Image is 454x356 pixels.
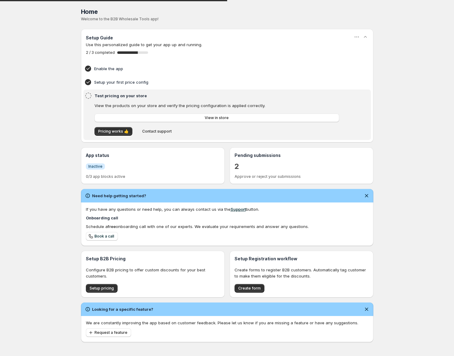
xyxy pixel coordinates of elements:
p: Create forms to register B2B customers. Automatically tag customer to make them eligible for the ... [235,267,368,279]
span: View in store [205,115,229,120]
p: View the products on your store and verify the pricing configuration is applied correctly. [94,102,339,109]
h3: App status [86,152,220,158]
span: Home [81,8,98,15]
p: Welcome to the B2B Wholesale Tools app! [81,17,373,22]
p: We are constantly improving the app based on customer feedback. Please let us know if you are mis... [86,320,368,326]
h3: Pending submissions [235,152,368,158]
h3: Setup B2B Pricing [86,256,220,262]
span: Pricing works 👍 [98,129,129,134]
h4: Onboarding call [86,215,368,221]
h4: Setup your first price config [94,79,341,85]
a: 2 [235,162,239,171]
span: Create form [238,286,261,291]
h2: Need help getting started? [92,193,146,199]
span: Request a feature [94,330,127,335]
div: Schedule a onboarding call with one of our experts. We evaluate your requirements and answer any ... [86,223,368,230]
a: View in store [94,114,339,122]
span: Inactive [88,164,102,169]
p: Configure B2B pricing to offer custom discounts for your best customers. [86,267,220,279]
div: If you have any questions or need help, you can always contact us via the button. [86,206,368,212]
button: Create form [235,284,264,293]
p: 0/3 app blocks active [86,174,220,179]
p: Use this personalized guide to get your app up and running. [86,42,368,48]
h2: Looking for a specific feature? [92,306,153,312]
span: Setup pricing [90,286,114,291]
button: Request a feature [86,328,131,337]
a: Book a call [86,232,118,241]
button: Dismiss notification [362,305,371,314]
span: Contact support [142,129,172,134]
h4: Enable the app [94,66,341,72]
button: Pricing works 👍 [94,127,132,136]
h3: Setup Registration workflow [235,256,368,262]
button: Contact support [139,127,175,136]
button: Setup pricing [86,284,118,293]
span: 2 / 3 completed [86,50,115,55]
h4: Test pricing on your store [94,93,341,99]
p: Approve or reject your submissions [235,174,368,179]
a: InfoInactive [86,163,105,170]
a: Support [231,207,246,212]
button: Dismiss notification [362,191,371,200]
h3: Setup Guide [86,35,113,41]
span: Book a call [94,234,114,239]
b: free [108,224,116,229]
